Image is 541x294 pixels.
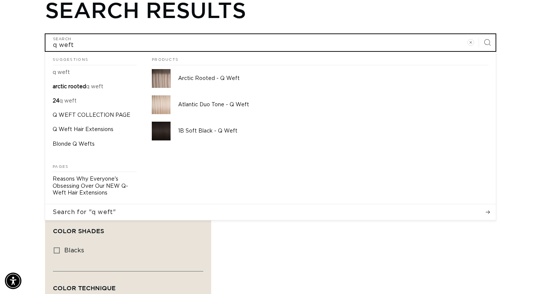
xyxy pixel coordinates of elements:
[86,84,103,89] mark: q weft
[53,228,104,234] span: Color Shades
[503,258,541,294] iframe: Chat Widget
[53,83,103,90] p: arctic rooted q weft
[53,126,113,133] p: Q Weft Hair Extensions
[53,69,70,76] p: q weft
[45,172,144,200] a: Reasons Why Everyone's Obsessing Over Our NEW Q-Weft Hair Extensions
[144,65,496,92] a: Arctic Rooted - Q Weft
[178,101,488,108] p: Atlantic Duo Tone - Q Weft
[45,137,144,151] a: Blonde Q Wefts
[144,118,496,144] a: 1B Soft Black - Q Weft
[5,273,21,289] div: Accessibility Menu
[462,34,479,51] button: Clear search term
[53,285,116,291] span: Color Technique
[53,98,77,104] p: 24 q weft
[45,94,144,108] a: 24 q weft
[53,159,137,172] h2: Pages
[53,176,137,196] p: Reasons Why Everyone's Obsessing Over Our NEW Q-Weft Hair Extensions
[45,122,144,137] a: Q Weft Hair Extensions
[45,65,144,80] a: q weft
[59,98,77,104] mark: q weft
[53,70,70,75] mark: q weft
[53,208,116,216] span: Search for "q weft"
[144,92,496,118] a: Atlantic Duo Tone - Q Weft
[152,52,488,65] h2: Products
[53,84,86,89] span: arctic rooted
[53,112,130,119] p: Q WEFT COLLECTION PAGE
[53,98,59,104] span: 24
[53,52,137,65] h2: Suggestions
[64,247,84,253] span: blacks
[178,128,488,134] p: 1B Soft Black - Q Weft
[53,214,203,241] summary: Color Shades (0 selected)
[45,80,144,94] a: arctic rooted q weft
[152,122,171,140] img: 1B Soft Black - Q Weft
[479,34,496,51] button: Search
[53,141,95,148] p: Blonde Q Wefts
[152,95,171,114] img: Atlantic Duo Tone - Q Weft
[45,108,144,122] a: Q WEFT COLLECTION PAGE
[152,69,171,88] img: Arctic Rooted - Q Weft
[45,34,496,51] input: Search
[178,75,488,82] p: Arctic Rooted - Q Weft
